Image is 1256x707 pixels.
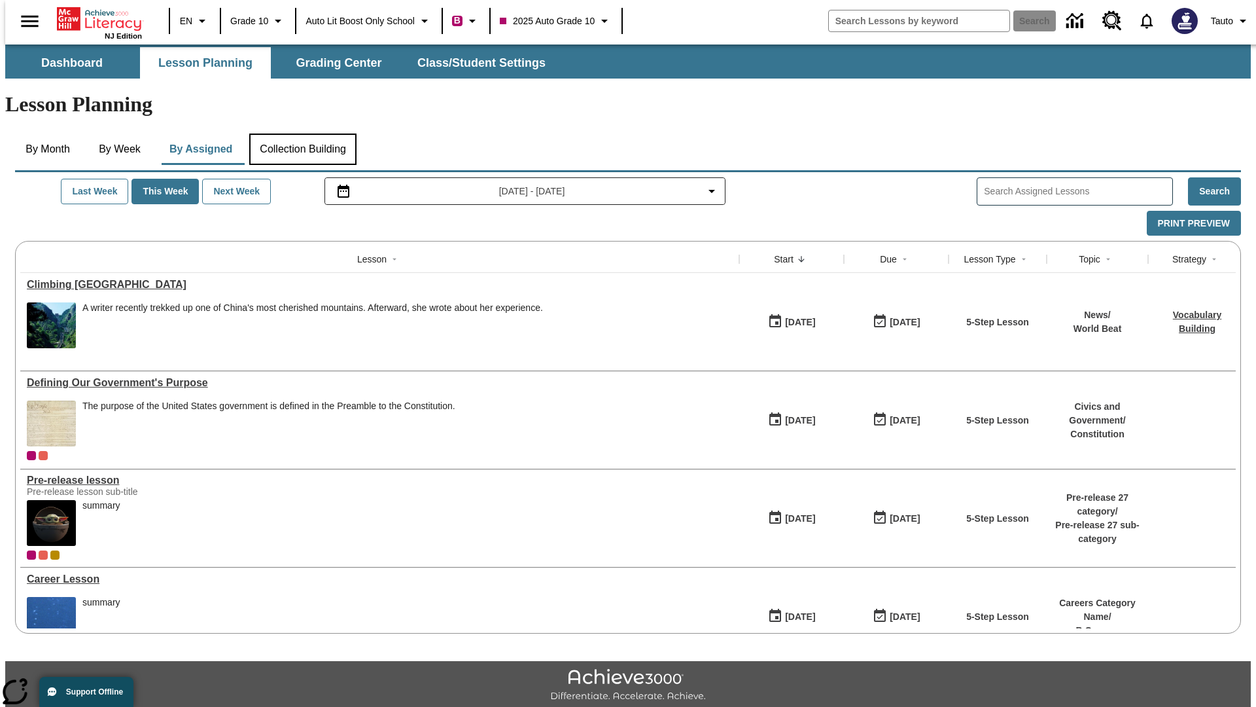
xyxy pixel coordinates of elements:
div: [DATE] [785,412,815,429]
div: Pre-release lesson [27,475,733,486]
button: 01/13/25: First time the lesson was available [763,604,820,629]
button: Print Preview [1147,211,1241,236]
button: 07/01/25: First time the lesson was available [763,408,820,433]
div: Climbing Mount Tai [27,279,733,291]
button: Class/Student Settings [407,47,556,79]
button: By Week [87,134,152,165]
div: summary [82,597,120,608]
p: 5-Step Lesson [966,610,1029,624]
button: Dashboard [7,47,137,79]
div: Career Lesson [27,573,733,585]
p: 5-Step Lesson [966,316,1029,329]
button: Sort [1100,251,1116,267]
p: 5-Step Lesson [966,414,1029,427]
div: [DATE] [890,511,920,527]
button: Boost Class color is violet red. Change class color [447,9,485,33]
button: 07/22/25: First time the lesson was available [763,310,820,335]
button: Lesson Planning [140,47,271,79]
div: Lesson [357,253,387,266]
div: Defining Our Government's Purpose [27,377,733,389]
div: Due [880,253,897,266]
h1: Lesson Planning [5,92,1251,117]
button: Sort [387,251,402,267]
span: New 2025 class [50,551,60,560]
div: A writer recently trekked up one of China's most cherished mountains. Afterward, she wrote about ... [82,302,543,348]
button: By Month [15,134,80,165]
img: 6000 stone steps to climb Mount Tai in Chinese countryside [27,302,76,348]
span: OL 2025 Auto Grade 11 [39,451,48,460]
button: Class: 2025 Auto Grade 10, Select your class [495,9,618,33]
a: Resource Center, Will open in new tab [1094,3,1130,39]
div: Strategy [1172,253,1206,266]
p: World Beat [1073,322,1122,336]
button: Profile/Settings [1206,9,1256,33]
button: Grading Center [273,47,404,79]
input: search field [829,10,1009,31]
button: Sort [1206,251,1222,267]
img: hero alt text [27,500,76,546]
button: Last Week [61,179,128,204]
button: 01/25/26: Last day the lesson can be accessed [868,506,924,531]
div: Topic [1079,253,1100,266]
p: Pre-release 27 category / [1053,491,1142,518]
button: 03/31/26: Last day the lesson can be accessed [868,408,924,433]
a: Vocabulary Building [1173,310,1221,334]
button: Next Week [202,179,271,204]
div: [DATE] [890,412,920,429]
span: EN [180,14,192,28]
a: Notifications [1130,4,1164,38]
div: summary [82,500,120,546]
div: summary [82,597,120,643]
div: SubNavbar [5,47,557,79]
div: The purpose of the United States government is defined in the Preamble to the Constitution. [82,401,455,412]
div: Start [774,253,794,266]
div: Current Class [27,451,36,460]
span: Current Class [27,551,36,560]
a: Home [57,6,142,32]
span: Auto Lit Boost only School [305,14,415,28]
span: B [454,12,461,29]
button: Select a new avatar [1164,4,1206,38]
div: OL 2025 Auto Grade 11 [39,551,48,560]
a: Career Lesson, Lessons [27,573,733,585]
svg: Collapse Date Range Filter [704,183,720,199]
div: [DATE] [785,609,815,625]
a: Data Center [1058,3,1094,39]
span: Support Offline [66,687,123,697]
button: Open side menu [10,2,49,41]
div: summary [82,500,120,511]
div: SubNavbar [5,45,1251,79]
button: Sort [897,251,913,267]
button: Support Offline [39,677,133,707]
button: Search [1188,177,1241,206]
div: [DATE] [890,609,920,625]
p: 5-Step Lesson [966,512,1029,526]
p: B Careers [1053,624,1142,638]
div: Lesson Type [964,253,1015,266]
a: Pre-release lesson, Lessons [27,475,733,486]
span: The purpose of the United States government is defined in the Preamble to the Constitution. [82,401,455,446]
button: Sort [1016,251,1032,267]
span: Tauto [1211,14,1233,28]
img: Achieve3000 Differentiate Accelerate Achieve [550,669,706,702]
div: A writer recently trekked up one of China's most cherished mountains. Afterward, she wrote about ... [82,302,543,314]
div: Home [57,5,142,40]
div: Pre-release lesson sub-title [27,486,223,497]
button: 01/17/26: Last day the lesson can be accessed [868,604,924,629]
a: Climbing Mount Tai, Lessons [27,279,733,291]
img: fish [27,597,76,643]
p: Civics and Government / [1053,400,1142,427]
button: 06/30/26: Last day the lesson can be accessed [868,310,924,335]
button: Grade: Grade 10, Select a grade [225,9,291,33]
button: Select the date range menu item [330,183,720,199]
span: NJ Edition [105,32,142,40]
button: School: Auto Lit Boost only School, Select your school [300,9,438,33]
button: By Assigned [159,134,243,165]
span: 2025 Auto Grade 10 [500,14,595,28]
p: Careers Category Name / [1053,596,1142,624]
button: Collection Building [249,134,357,165]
